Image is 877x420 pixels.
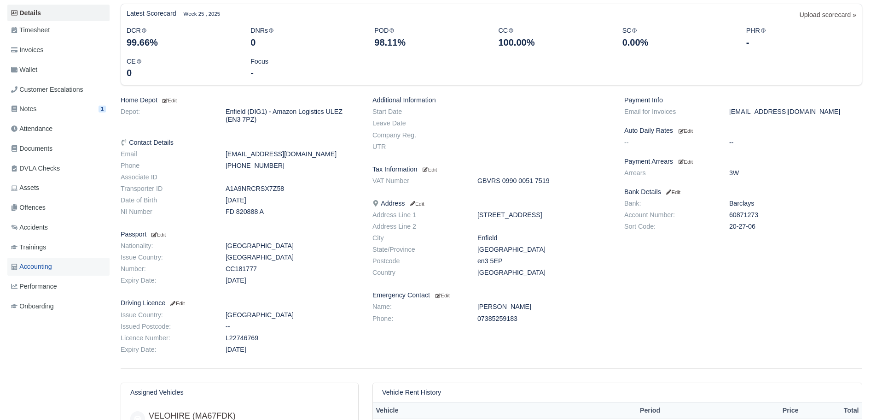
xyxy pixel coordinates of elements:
a: Upload scorecard » [800,10,856,25]
dd: [GEOGRAPHIC_DATA] [219,311,366,319]
dd: A1A9NRCRSX7Z58 [219,185,366,193]
div: 0.00% [622,36,732,49]
h6: Contact Details [121,139,359,147]
h6: Payment Info [624,96,862,104]
dt: State/Province [366,246,470,254]
h6: Passport [121,231,359,238]
span: Invoices [11,45,43,55]
a: Details [7,5,110,22]
a: Invoices [7,41,110,59]
div: - [746,36,856,49]
dt: Name: [366,303,470,311]
dd: 07385259183 [470,315,617,323]
div: PHR [739,25,863,49]
dt: Phone: [366,315,470,323]
dd: L22746769 [219,334,366,342]
dd: Enfield [470,234,617,242]
span: 1 [99,106,106,112]
dd: GBVRS 0990 0051 7519 [470,177,617,185]
dt: Email [114,150,219,158]
dt: Bank: [617,200,722,207]
div: 0 [250,36,360,49]
div: DNRs [244,25,367,49]
a: Edit [161,96,177,104]
dt: Issued Postcode: [114,323,219,331]
a: Assets [7,179,110,197]
dt: Leave Date [366,119,470,127]
span: Accidents [11,222,48,233]
dd: [EMAIL_ADDRESS][DOMAIN_NAME] [722,108,869,116]
dt: Depot: [114,108,219,124]
dt: Number: [114,265,219,273]
h6: Additional Information [372,96,610,104]
span: Assets [11,183,39,193]
dd: [DATE] [219,196,366,204]
dt: Start Date [366,108,470,116]
dt: Address Line 2 [366,223,470,231]
dd: -- [722,139,869,147]
h6: Address [372,200,610,207]
a: Offences [7,199,110,217]
dt: Nationality: [114,242,219,250]
dd: [PERSON_NAME] [470,303,617,311]
div: 0 [127,66,237,79]
a: Edit [677,127,693,134]
small: Edit [436,293,450,298]
dd: 20-27-06 [722,223,869,231]
span: Documents [11,143,52,154]
a: Edit [421,166,437,173]
div: 99.66% [127,36,237,49]
div: DCR [120,25,244,49]
h6: Driving Licence [121,299,359,307]
small: Edit [665,189,680,195]
th: Period [637,402,756,419]
dd: CC181777 [219,265,366,273]
span: Accounting [11,261,52,272]
a: DVLA Checks [7,160,110,177]
span: Trainings [11,242,46,253]
a: Documents [7,140,110,158]
a: Edit [665,188,680,195]
a: Onboarding [7,297,110,315]
dt: Expiry Date: [114,277,219,284]
a: Accounting [7,258,110,276]
dt: Address Line 1 [366,211,470,219]
th: Vehicle [373,402,637,419]
dt: Account Number: [617,211,722,219]
dt: NI Number [114,208,219,216]
a: Edit [169,299,185,307]
a: Edit [150,231,166,238]
dd: [GEOGRAPHIC_DATA] [470,269,617,277]
dd: 3W [722,169,869,177]
dt: City [366,234,470,242]
a: Customer Escalations [7,81,110,99]
span: Notes [11,104,36,114]
small: Week 25 , 2025 [184,10,220,18]
h6: Home Depot [121,96,359,104]
dd: en3 5EP [470,257,617,265]
small: Edit [169,301,185,306]
dd: [EMAIL_ADDRESS][DOMAIN_NAME] [219,150,366,158]
span: DVLA Checks [11,163,60,174]
small: Edit [423,167,437,172]
dt: Issue Country: [114,254,219,261]
a: Performance [7,278,110,296]
dt: Date of Birth [114,196,219,204]
div: CC [491,25,615,49]
h6: Payment Arrears [624,158,862,166]
a: Edit [677,158,693,165]
dd: [GEOGRAPHIC_DATA] [219,242,366,250]
iframe: Chat Widget [711,313,877,420]
span: Customer Escalations [11,84,83,95]
dt: Arrears [617,169,722,177]
span: Onboarding [11,301,54,312]
dd: [DATE] [219,346,366,354]
dt: Postcode [366,257,470,265]
div: CE [120,56,244,80]
small: Edit [161,98,177,103]
dt: UTR [366,143,470,151]
a: Wallet [7,61,110,79]
h6: Vehicle Rent History [382,389,441,396]
dt: Company Reg. [366,131,470,139]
